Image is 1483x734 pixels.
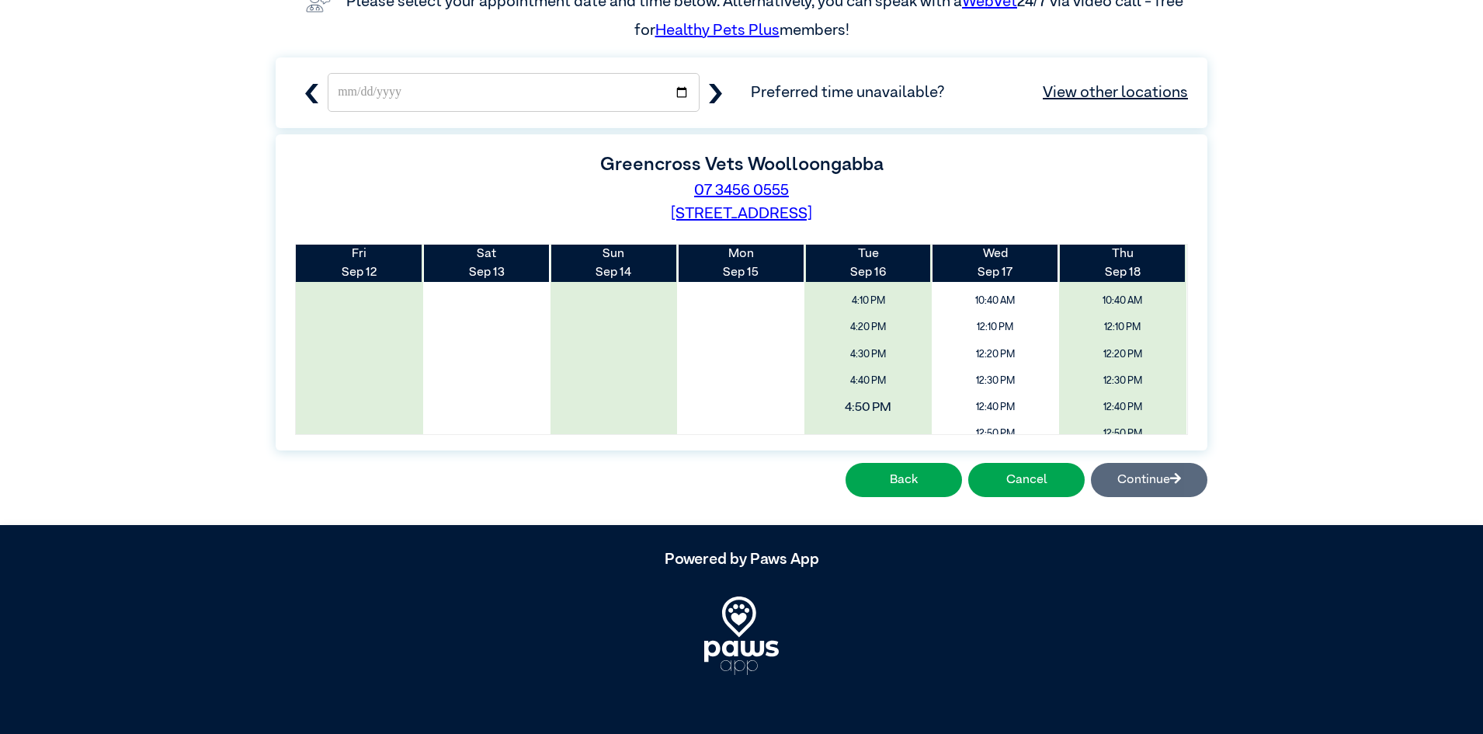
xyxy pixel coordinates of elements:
[968,463,1085,497] button: Cancel
[600,155,884,174] label: Greencross Vets Woolloongabba
[423,245,550,282] th: Sep 13
[937,343,1054,366] span: 12:20 PM
[1064,343,1181,366] span: 12:20 PM
[1059,245,1186,282] th: Sep 18
[276,550,1207,569] h5: Powered by Paws App
[655,23,780,38] a: Healthy Pets Plus
[1064,290,1181,312] span: 10:40 AM
[810,370,926,392] span: 4:40 PM
[296,245,423,282] th: Sep 12
[1064,370,1181,392] span: 12:30 PM
[704,597,779,674] img: PawsApp
[810,316,926,339] span: 4:20 PM
[1064,396,1181,419] span: 12:40 PM
[671,206,812,221] a: [STREET_ADDRESS]
[810,290,926,312] span: 4:10 PM
[1064,316,1181,339] span: 12:10 PM
[677,245,804,282] th: Sep 15
[810,343,926,366] span: 4:30 PM
[694,183,789,198] a: 07 3456 0555
[937,316,1054,339] span: 12:10 PM
[1043,81,1188,104] a: View other locations
[804,245,932,282] th: Sep 16
[937,423,1054,445] span: 12:50 PM
[751,81,1188,104] span: Preferred time unavailable?
[937,370,1054,392] span: 12:30 PM
[1064,423,1181,445] span: 12:50 PM
[937,396,1054,419] span: 12:40 PM
[937,290,1054,312] span: 10:40 AM
[846,463,962,497] button: Back
[793,392,944,422] span: 4:50 PM
[550,245,678,282] th: Sep 14
[932,245,1059,282] th: Sep 17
